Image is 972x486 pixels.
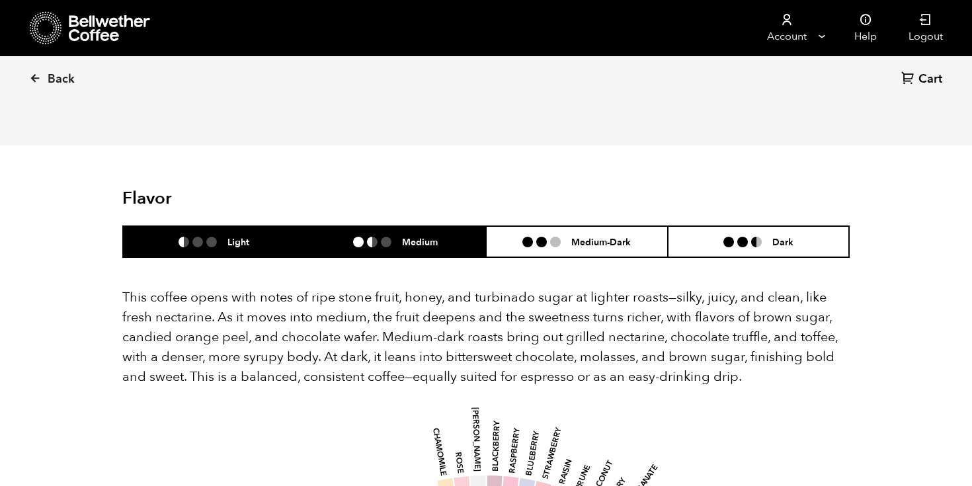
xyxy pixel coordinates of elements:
[48,71,75,87] span: Back
[227,236,249,247] h6: Light
[901,71,946,89] a: Cart
[122,288,850,387] p: This coffee opens with notes of ripe stone fruit, honey, and turbinado sugar at lighter roasts—si...
[772,236,793,247] h6: Dark
[122,188,365,209] h2: Flavor
[571,236,631,247] h6: Medium-Dark
[402,236,438,247] h6: Medium
[918,71,942,87] span: Cart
